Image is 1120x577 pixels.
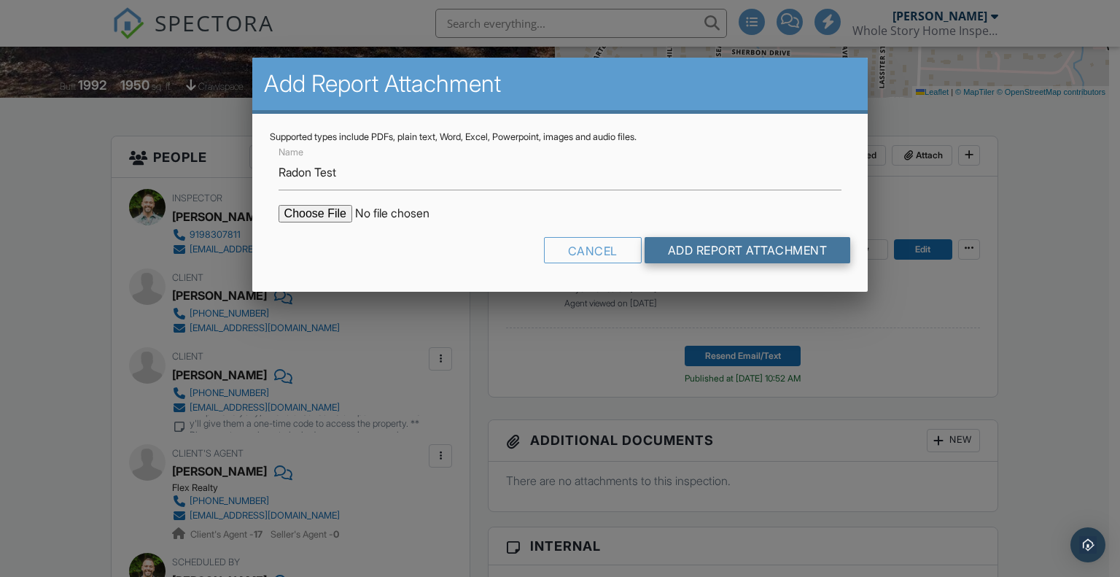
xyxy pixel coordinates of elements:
[1070,527,1105,562] div: Open Intercom Messenger
[270,131,851,143] div: Supported types include PDFs, plain text, Word, Excel, Powerpoint, images and audio files.
[645,237,851,263] input: Add Report Attachment
[544,237,642,263] div: Cancel
[279,146,303,159] label: Name
[264,69,857,98] h2: Add Report Attachment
